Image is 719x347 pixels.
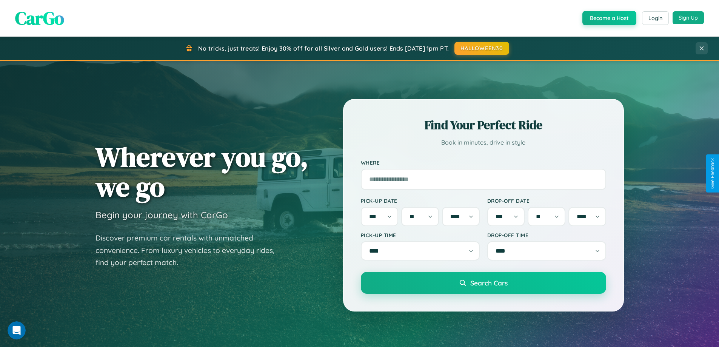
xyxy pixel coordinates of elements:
p: Discover premium car rentals with unmatched convenience. From luxury vehicles to everyday rides, ... [95,232,284,269]
h2: Find Your Perfect Ride [361,117,606,133]
div: Give Feedback [710,158,715,189]
h3: Begin your journey with CarGo [95,209,228,221]
button: HALLOWEEN30 [454,42,509,55]
label: Pick-up Time [361,232,480,238]
button: Become a Host [582,11,636,25]
span: CarGo [15,6,64,31]
label: Where [361,159,606,166]
span: Search Cars [470,279,508,287]
button: Sign Up [673,11,704,24]
label: Drop-off Time [487,232,606,238]
button: Login [642,11,669,25]
button: Search Cars [361,272,606,294]
h1: Wherever you go, we go [95,142,308,202]
iframe: Intercom live chat [8,321,26,339]
label: Drop-off Date [487,197,606,204]
p: Book in minutes, drive in style [361,137,606,148]
span: No tricks, just treats! Enjoy 30% off for all Silver and Gold users! Ends [DATE] 1pm PT. [198,45,449,52]
label: Pick-up Date [361,197,480,204]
